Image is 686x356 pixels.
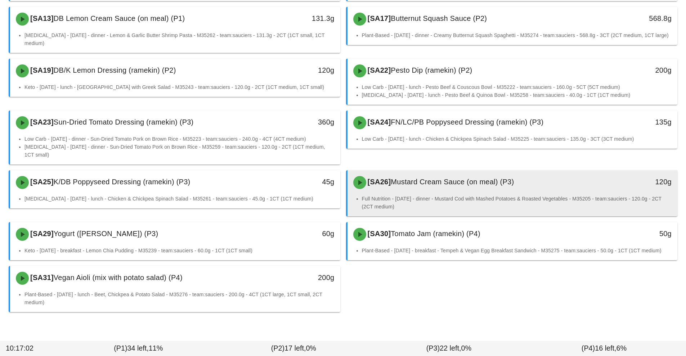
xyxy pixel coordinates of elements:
[284,344,306,352] span: 17 left,
[29,230,54,238] span: [SA29]
[598,116,672,128] div: 135g
[366,14,391,22] span: [SA17]
[54,230,158,238] span: Yogurt ([PERSON_NAME]) (P3)
[4,342,61,355] div: 10:17:02
[261,13,334,24] div: 131.3g
[24,135,335,143] li: Low Carb - [DATE] - dinner - Sun-Dried Tomato Pork on Brown Rice - M35223 - team:sauciers - 240.0...
[391,118,543,126] span: FN/LC/PB Poppyseed Dressing (ramekin) (P3)
[261,272,334,283] div: 200g
[216,342,371,355] div: (P2) 0%
[598,176,672,188] div: 120g
[371,342,526,355] div: (P3) 0%
[362,135,672,143] li: Low Carb - [DATE] - lunch - Chicken & Chickpea Spinach Salad - M35225 - team:sauciers - 135.0g - ...
[391,14,487,22] span: Butternut Squash Sauce (P2)
[391,66,472,74] span: Pesto Dip (ramekin) (P2)
[127,344,148,352] span: 34 left,
[526,342,682,355] div: (P4) 6%
[54,66,176,74] span: DB/K Lemon Dressing (ramekin) (P2)
[362,247,672,254] li: Plant-Based - [DATE] - breakfast - Tempeh & Vegan Egg Breakfast Sandwich - M35275 - team:sauciers...
[24,195,335,203] li: [MEDICAL_DATA] - [DATE] - lunch - Chicken & Chickpea Spinach Salad - M35261 - team:sauciers - 45....
[598,13,672,24] div: 568.8g
[391,230,480,238] span: Tomato Jam (ramekin) (P4)
[24,290,335,306] li: Plant-Based - [DATE] - lunch - Beet, Chickpea & Potato Salad - M35276 - team:sauciers - 200.0g - ...
[598,228,672,239] div: 50g
[29,274,54,281] span: [SA31]
[29,66,54,74] span: [SA19]
[362,83,672,91] li: Low Carb - [DATE] - lunch - Pesto Beef & Couscous Bowl - M35222 - team:sauciers - 160.0g - 5CT (5...
[54,274,183,281] span: Vegan Aioli (mix with potato salad) (P4)
[366,118,391,126] span: [SA24]
[440,344,461,352] span: 22 left,
[366,178,391,186] span: [SA26]
[261,176,334,188] div: 45g
[366,66,391,74] span: [SA22]
[391,178,514,186] span: Mustard Cream Sauce (on meal) (P3)
[24,247,335,254] li: Keto - [DATE] - breakfast - Lemon Chia Pudding - M35239 - team:sauciers - 60.0g - 1CT (1CT small)
[366,230,391,238] span: [SA30]
[261,64,334,76] div: 120g
[24,143,335,159] li: [MEDICAL_DATA] - [DATE] - dinner - Sun-Dried Tomato Pork on Brown Rice - M35259 - team:sauciers -...
[54,178,190,186] span: K/DB Poppyseed Dressing (ramekin) (P3)
[261,228,334,239] div: 60g
[29,118,54,126] span: [SA23]
[24,31,335,47] li: [MEDICAL_DATA] - [DATE] - dinner - Lemon & Garlic Butter Shrimp Pasta - M35262 - team:sauciers - ...
[29,14,54,22] span: [SA13]
[54,14,185,22] span: DB Lemon Cream Sauce (on meal) (P1)
[24,83,335,91] li: Keto - [DATE] - lunch - [GEOGRAPHIC_DATA] with Greek Salad - M35243 - team:sauciers - 120.0g - 2C...
[261,116,334,128] div: 360g
[362,91,672,99] li: [MEDICAL_DATA] - [DATE] - lunch - Pesto Beef & Quinoa Bowl - M35258 - team:sauciers - 40.0g - 1CT...
[61,342,216,355] div: (P1) 11%
[29,178,54,186] span: [SA25]
[362,31,672,39] li: Plant-Based - [DATE] - dinner - Creamy Butternut Squash Spaghetti - M35274 - team:sauciers - 568....
[54,118,194,126] span: Sun-Dried Tomato Dressing (ramekin) (P3)
[595,344,616,352] span: 16 left,
[362,195,672,211] li: Full Nutrition - [DATE] - dinner - Mustard Cod with Mashed Potatoes & Roasted Vegetables - M35205...
[598,64,672,76] div: 200g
